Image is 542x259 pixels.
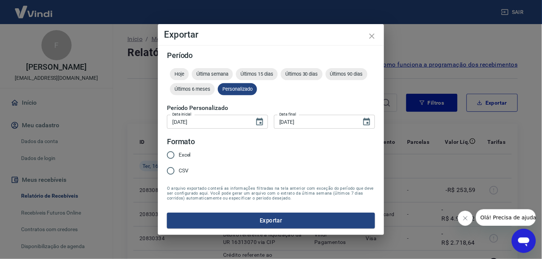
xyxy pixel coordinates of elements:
div: Personalizado [218,83,257,95]
iframe: Fechar mensagem [458,211,473,226]
span: Personalizado [218,86,257,92]
h5: Período [167,52,375,59]
input: DD/MM/YYYY [167,115,249,129]
legend: Formato [167,136,195,147]
span: Últimos 30 dias [281,71,323,77]
button: close [363,27,381,45]
div: Últimos 30 dias [281,68,323,80]
span: Últimos 15 dias [236,71,278,77]
div: Últimos 6 meses [170,83,215,95]
span: O arquivo exportado conterá as informações filtradas na tela anterior com exceção do período que ... [167,186,375,201]
label: Data inicial [172,111,191,117]
div: Hoje [170,68,189,80]
iframe: Botão para abrir a janela de mensagens [512,229,536,253]
span: Hoje [170,71,189,77]
span: Olá! Precisa de ajuda? [5,5,63,11]
div: Últimos 90 dias [326,68,367,80]
span: Excel [179,151,191,159]
label: Data final [279,111,296,117]
h5: Período Personalizado [167,104,375,112]
iframe: Mensagem da empresa [476,209,536,226]
div: Última semana [192,68,233,80]
input: DD/MM/YYYY [274,115,356,129]
button: Exportar [167,213,375,229]
button: Choose date, selected date is 1 de set de 2025 [252,114,267,129]
span: CSV [179,167,188,175]
h4: Exportar [164,30,378,39]
div: Últimos 15 dias [236,68,278,80]
button: Choose date, selected date is 30 de set de 2025 [359,114,374,129]
span: Última semana [192,71,233,77]
span: Últimos 6 meses [170,86,215,92]
span: Últimos 90 dias [326,71,367,77]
